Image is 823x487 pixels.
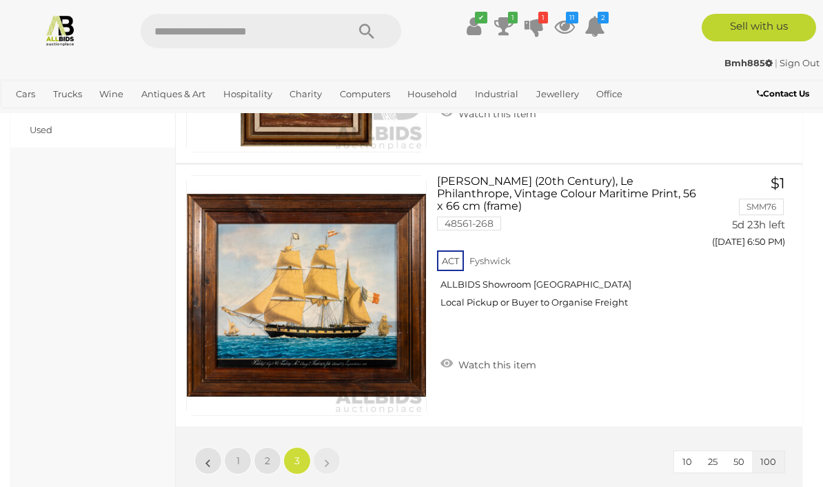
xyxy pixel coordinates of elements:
a: Charity [284,83,327,106]
a: 2 [585,14,605,39]
button: 50 [725,451,753,473]
span: 10 [682,456,692,467]
a: Sell with us [702,14,816,41]
a: Cars [10,83,41,106]
i: 1 [508,12,518,23]
a: [PERSON_NAME] (20th Century), Le Philanthrope, Vintage Colour Maritime Print, 56 x 66 cm (frame) ... [447,175,688,319]
a: 3 [283,447,311,475]
a: ✔ [463,14,484,39]
span: | [775,57,778,68]
span: 50 [733,456,744,467]
a: 2 [254,447,281,475]
a: Sports [10,106,50,128]
button: Search [332,14,401,48]
a: Household [402,83,463,106]
a: Used [30,124,52,135]
span: 2 [265,455,270,467]
button: 25 [700,451,726,473]
span: 3 [294,455,300,467]
a: Hospitality [218,83,278,106]
strong: Bmh885 [724,57,773,68]
i: 1 [538,12,548,23]
a: Watch this item [437,353,540,374]
a: 11 [554,14,575,39]
a: [GEOGRAPHIC_DATA] [57,106,165,128]
a: Computers [334,83,396,106]
a: 1 [224,447,252,475]
a: 1 [494,14,514,39]
span: 25 [708,456,718,467]
a: Sign Out [780,57,820,68]
span: Watch this item [455,108,536,120]
span: 100 [760,456,776,467]
a: « [194,447,222,475]
a: Jewellery [531,83,585,106]
a: » [313,447,341,475]
a: New [30,104,50,115]
a: Antiques & Art [136,83,211,106]
a: 1 [524,14,545,39]
button: 10 [674,451,700,473]
span: $1 [771,175,785,192]
a: Bmh885 [724,57,775,68]
span: 1 [236,455,240,467]
img: 48561-268a.jpg [187,176,426,415]
a: Wine [94,83,129,106]
a: Contact Us [757,86,813,101]
a: Office [591,83,628,106]
b: Contact Us [757,88,809,99]
img: Allbids.com.au [44,14,77,46]
button: 100 [752,451,784,473]
a: $1 SMM76 5d 23h left ([DATE] 6:50 PM) [709,175,789,255]
a: Trucks [48,83,88,106]
a: Industrial [469,83,524,106]
i: 11 [566,12,578,23]
i: ✔ [475,12,487,23]
i: 2 [598,12,609,23]
span: Watch this item [455,359,536,371]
